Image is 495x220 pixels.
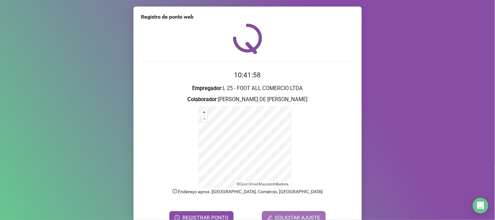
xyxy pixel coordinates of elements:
[141,84,354,93] h3: : L 25 - FOOT ALL COMERCIO LTDA
[240,182,267,186] a: OpenStreetMap
[201,109,208,116] button: +
[233,24,262,54] img: QRPoint
[237,182,289,186] li: © contributors.
[141,13,354,21] div: Registro de ponto web
[234,71,261,79] time: 10:41:58
[172,188,178,194] span: info-circle
[201,116,208,122] button: –
[473,198,488,213] div: Open Intercom Messenger
[141,95,354,104] h3: : [PERSON_NAME] DE [PERSON_NAME]
[192,85,221,91] strong: Empregador
[188,96,217,102] strong: Colaborador
[141,188,354,195] p: Endereço aprox. : [GEOGRAPHIC_DATA], Comércio, [GEOGRAPHIC_DATA]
